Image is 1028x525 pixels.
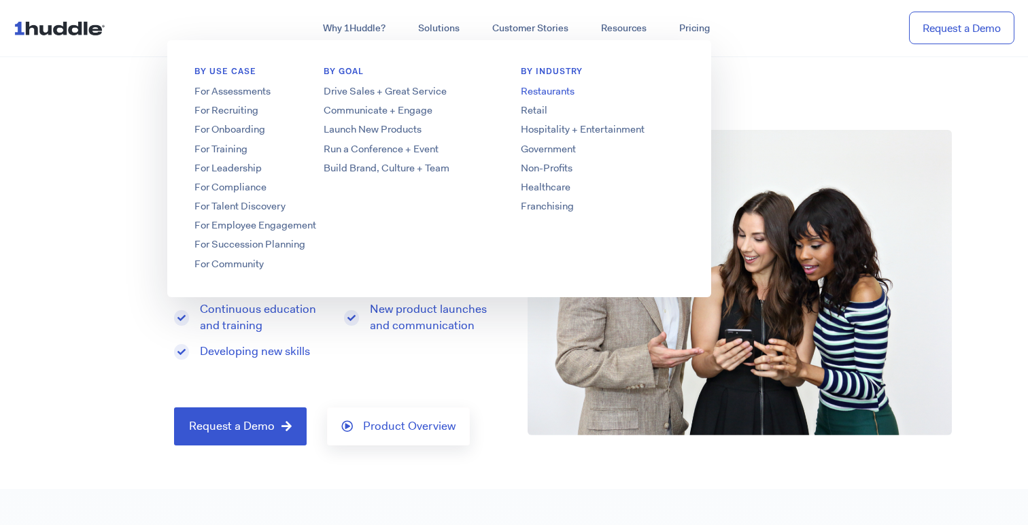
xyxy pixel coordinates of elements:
[494,84,711,99] a: Restaurants
[494,180,711,194] a: Healthcare
[307,16,402,41] a: Why 1Huddle?
[296,122,514,137] a: Launch New Products
[167,84,385,99] a: For Assessments
[296,103,514,118] a: Communicate + Engage
[476,16,585,41] a: Customer Stories
[167,199,385,214] a: For Talent Discovery
[167,218,385,233] a: For Employee Engagement
[189,420,275,433] span: Request a Demo
[296,142,514,156] a: Run a Conference + Event
[296,161,514,175] a: Build Brand, Culture + Team
[167,122,385,137] a: For Onboarding
[909,12,1014,45] a: Request a Demo
[167,237,385,252] a: For Succession Planning
[585,16,663,41] a: Resources
[663,16,726,41] a: Pricing
[296,66,514,84] h6: BY GOAL
[167,257,385,271] a: For Community
[494,199,711,214] a: Franchising
[327,407,470,445] a: Product Overview
[296,84,514,99] a: Drive Sales + Great Service
[363,420,456,433] span: Product Overview
[196,343,310,360] span: Developing new skills
[366,301,501,334] span: New product launches and communication
[494,161,711,175] a: Non-Profits
[494,142,711,156] a: Government
[494,103,711,118] a: Retail
[167,142,385,156] a: For Training
[167,66,385,84] h6: BY USE CASE
[494,122,711,137] a: Hospitality + Entertainment
[196,301,331,334] span: Continuous education and training
[167,180,385,194] a: For Compliance
[174,407,307,445] a: Request a Demo
[402,16,476,41] a: Solutions
[167,103,385,118] a: For Recruiting
[14,15,111,41] img: ...
[167,161,385,175] a: For Leadership
[494,66,711,84] h6: By Industry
